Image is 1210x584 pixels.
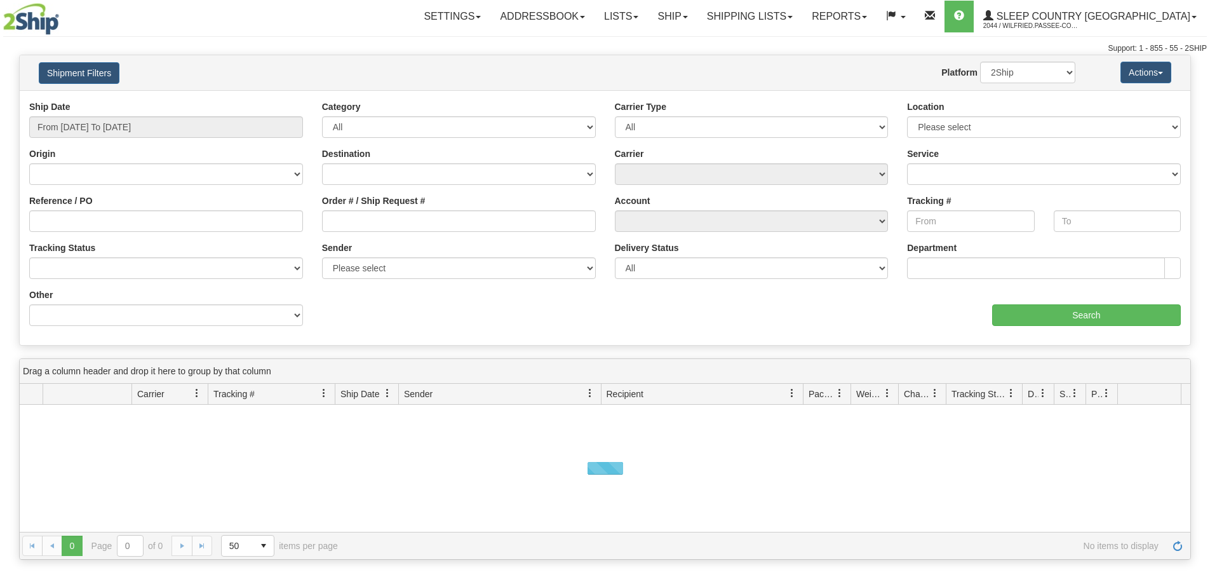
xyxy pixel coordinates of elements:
a: Carrier filter column settings [186,383,208,404]
a: Shipment Issues filter column settings [1064,383,1086,404]
span: items per page [221,535,338,557]
label: Tracking Status [29,241,95,254]
label: Service [907,147,939,160]
span: select [253,536,274,556]
span: Weight [856,388,883,400]
label: Department [907,241,957,254]
a: Addressbook [490,1,595,32]
span: Page of 0 [91,535,163,557]
label: Carrier [615,147,644,160]
label: Reference / PO [29,194,93,207]
label: Sender [322,241,352,254]
span: Tracking # [213,388,255,400]
span: Shipment Issues [1059,388,1070,400]
span: 50 [229,540,246,552]
a: Weight filter column settings [877,383,898,404]
label: Category [322,100,361,113]
span: Sender [404,388,433,400]
a: Ship Date filter column settings [377,383,398,404]
label: Account [615,194,650,207]
label: Platform [941,66,978,79]
label: Carrier Type [615,100,666,113]
a: Packages filter column settings [829,383,850,404]
a: Shipping lists [697,1,802,32]
label: Delivery Status [615,241,679,254]
span: Tracking Status [951,388,1007,400]
span: Recipient [607,388,643,400]
span: No items to display [356,541,1159,551]
label: Tracking # [907,194,951,207]
input: From [907,210,1034,232]
span: Page 0 [62,536,82,556]
label: Origin [29,147,55,160]
a: Delivery Status filter column settings [1032,383,1054,404]
button: Shipment Filters [39,62,119,84]
label: Order # / Ship Request # [322,194,426,207]
span: Charge [904,388,931,400]
span: Packages [809,388,835,400]
span: Carrier [137,388,165,400]
span: Page sizes drop down [221,535,274,557]
div: Support: 1 - 855 - 55 - 2SHIP [3,43,1207,54]
a: Sleep Country [GEOGRAPHIC_DATA] 2044 / Wilfried.Passee-Coutrin [974,1,1206,32]
a: Reports [802,1,877,32]
a: Charge filter column settings [924,383,946,404]
a: Ship [648,1,697,32]
span: Ship Date [340,388,379,400]
a: Sender filter column settings [579,383,601,404]
a: Settings [414,1,490,32]
a: Lists [595,1,648,32]
a: Pickup Status filter column settings [1096,383,1117,404]
span: Sleep Country [GEOGRAPHIC_DATA] [993,11,1190,22]
input: To [1054,210,1181,232]
span: Pickup Status [1091,388,1102,400]
a: Tracking Status filter column settings [1000,383,1022,404]
div: grid grouping header [20,359,1190,384]
label: Location [907,100,944,113]
a: Tracking # filter column settings [313,383,335,404]
iframe: chat widget [1181,227,1209,357]
span: 2044 / Wilfried.Passee-Coutrin [983,20,1079,32]
img: logo2044.jpg [3,3,59,35]
input: Search [992,304,1181,326]
label: Other [29,289,53,301]
span: Delivery Status [1028,388,1039,400]
label: Destination [322,147,370,160]
button: Actions [1120,62,1171,83]
label: Ship Date [29,100,71,113]
a: Recipient filter column settings [781,383,803,404]
a: Refresh [1167,536,1188,556]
